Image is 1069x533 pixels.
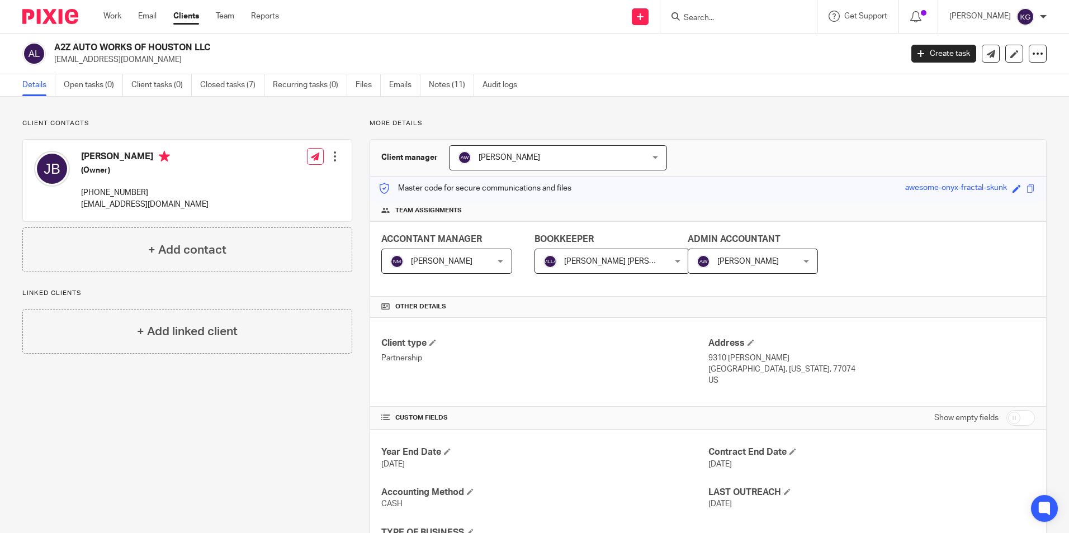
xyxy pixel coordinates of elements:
h3: Client manager [381,152,438,163]
a: Files [356,74,381,96]
span: BOOKKEEPER [534,235,594,244]
p: [PHONE_NUMBER] [81,187,209,198]
a: Email [138,11,157,22]
a: Reports [251,11,279,22]
p: More details [370,119,1047,128]
p: 9310 [PERSON_NAME] [708,353,1035,364]
p: US [708,375,1035,386]
a: Team [216,11,234,22]
span: [PERSON_NAME] [717,258,779,265]
p: [GEOGRAPHIC_DATA], [US_STATE], 77074 [708,364,1035,375]
span: [PERSON_NAME] [PERSON_NAME] [564,258,689,265]
span: Get Support [844,12,887,20]
span: Other details [395,302,446,311]
img: svg%3E [34,151,70,187]
h4: CUSTOM FIELDS [381,413,708,422]
a: Details [22,74,55,96]
span: [DATE] [708,460,732,468]
span: [DATE] [381,460,405,468]
span: Team assignments [395,206,462,215]
h4: Address [708,337,1035,349]
img: svg%3E [390,255,404,268]
h4: + Add linked client [137,323,238,340]
h4: Contract End Date [708,446,1035,458]
a: Work [103,11,121,22]
a: Clients [173,11,199,22]
span: [DATE] [708,500,732,508]
span: ACCONTANT MANAGER [381,235,482,244]
h4: Client type [381,337,708,349]
a: Notes (11) [429,74,474,96]
p: Partnership [381,353,708,364]
div: awesome-onyx-fractal-skunk [905,182,1007,195]
h4: LAST OUTREACH [708,487,1035,498]
i: Primary [159,151,170,162]
a: Audit logs [483,74,526,96]
img: svg%3E [543,255,557,268]
p: [EMAIL_ADDRESS][DOMAIN_NAME] [81,199,209,210]
span: [PERSON_NAME] [411,258,472,265]
img: svg%3E [458,151,471,164]
img: Pixie [22,9,78,24]
img: svg%3E [22,42,46,65]
p: Linked clients [22,289,352,298]
span: ADMIN ACCOUNTANT [688,235,781,244]
input: Search [683,13,783,23]
a: Recurring tasks (0) [273,74,347,96]
h4: + Add contact [148,241,226,259]
a: Create task [911,45,976,63]
label: Show empty fields [934,412,999,423]
h4: Year End Date [381,446,708,458]
span: CASH [381,500,403,508]
h5: (Owner) [81,165,209,176]
p: Master code for secure communications and files [379,183,571,194]
a: Client tasks (0) [131,74,192,96]
p: [EMAIL_ADDRESS][DOMAIN_NAME] [54,54,895,65]
h4: Accounting Method [381,487,708,498]
a: Emails [389,74,420,96]
img: svg%3E [697,255,710,268]
p: Client contacts [22,119,352,128]
h2: A2Z AUTO WORKS OF HOUSTON LLC [54,42,726,54]
h4: [PERSON_NAME] [81,151,209,165]
span: [PERSON_NAME] [479,154,540,161]
a: Open tasks (0) [64,74,123,96]
a: Closed tasks (7) [200,74,264,96]
img: svg%3E [1016,8,1034,26]
p: [PERSON_NAME] [949,11,1011,22]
